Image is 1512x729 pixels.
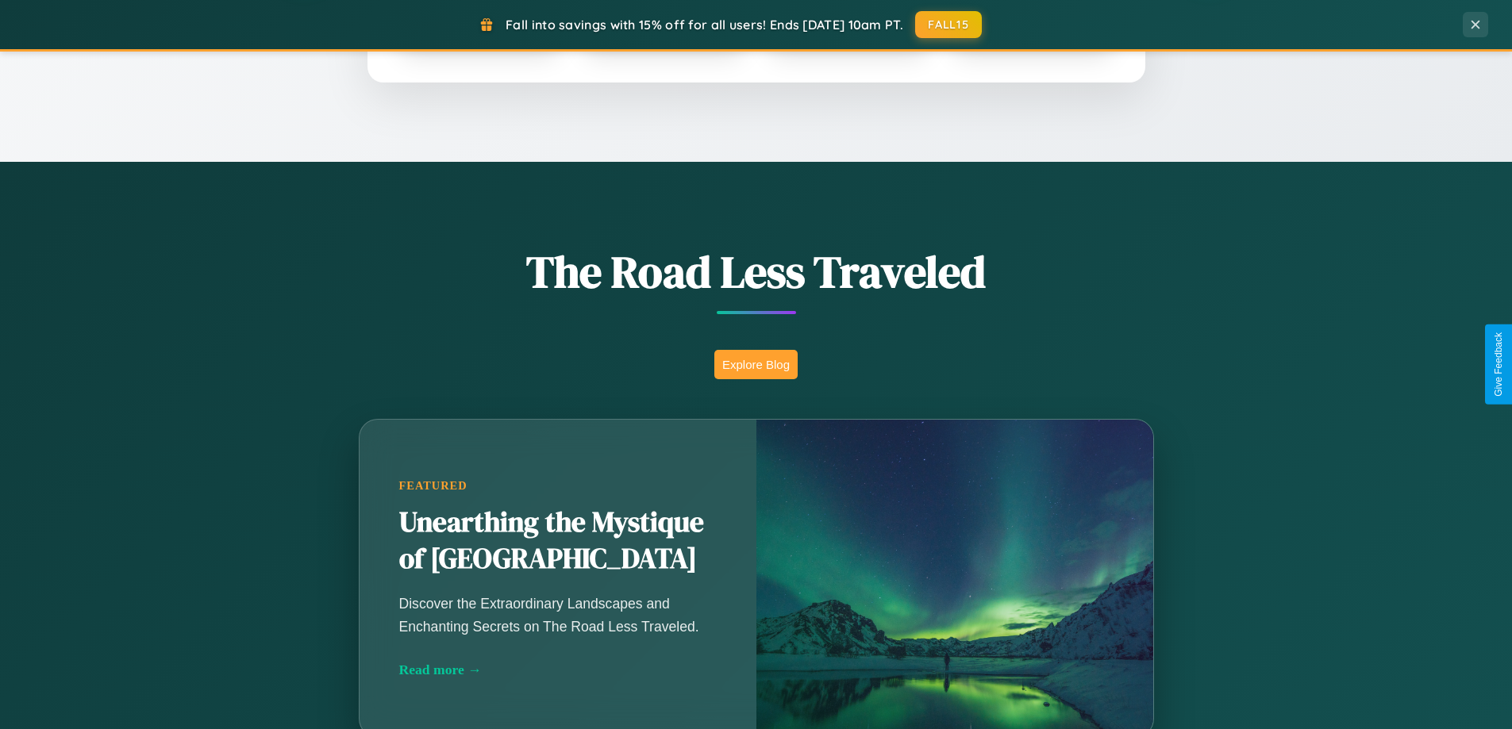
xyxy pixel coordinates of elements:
div: Read more → [399,662,717,678]
h2: Unearthing the Mystique of [GEOGRAPHIC_DATA] [399,505,717,577]
div: Featured [399,479,717,493]
p: Discover the Extraordinary Landscapes and Enchanting Secrets on The Road Less Traveled. [399,593,717,637]
button: Explore Blog [714,350,798,379]
button: FALL15 [915,11,982,38]
div: Give Feedback [1493,332,1504,397]
span: Fall into savings with 15% off for all users! Ends [DATE] 10am PT. [506,17,903,33]
h1: The Road Less Traveled [280,241,1233,302]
